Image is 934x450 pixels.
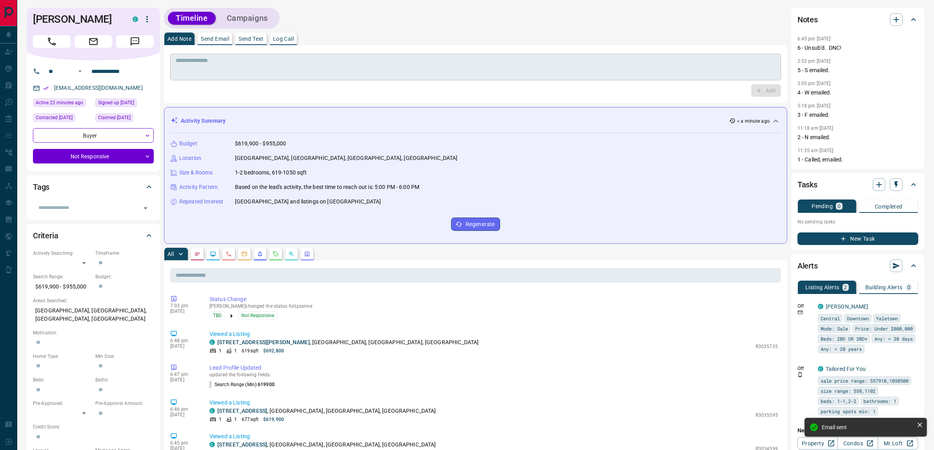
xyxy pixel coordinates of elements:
[140,203,151,214] button: Open
[75,67,85,76] button: Open
[242,416,259,423] p: 677 sqft
[217,441,267,448] a: [STREET_ADDRESS]
[36,99,83,107] span: Active 22 minutes ago
[33,297,154,304] p: Areas Searched:
[844,285,847,290] p: 2
[865,285,903,290] p: Building Alerts
[209,408,215,414] div: condos.ca
[822,424,914,430] div: Email sent
[54,85,143,91] a: [EMAIL_ADDRESS][DOMAIN_NAME]
[826,303,868,310] a: [PERSON_NAME]
[179,198,223,206] p: Repeated Interest
[263,416,284,423] p: $619,900
[797,259,818,272] h2: Alerts
[209,364,778,372] p: Lead Profile Updated
[33,304,154,325] p: [GEOGRAPHIC_DATA], [GEOGRAPHIC_DATA], [GEOGRAPHIC_DATA], [GEOGRAPHIC_DATA]
[170,338,198,343] p: 6:48 pm
[737,118,770,125] p: < a minute ago
[797,13,818,26] h2: Notes
[33,13,121,25] h1: [PERSON_NAME]
[821,314,840,322] span: Central
[95,113,154,124] div: Tue Jun 03 2025
[217,408,267,414] a: [STREET_ADDRESS]
[863,397,896,405] span: bathrooms: 1
[209,303,778,309] p: [PERSON_NAME] changed the status for Lysanne
[288,251,295,257] svg: Opportunities
[95,353,154,360] p: Min Size:
[821,377,909,385] span: sale price range: 557910,1050500
[179,183,218,191] p: Activity Pattern
[818,366,823,372] div: condos.ca
[170,308,198,314] p: [DATE]
[838,203,841,209] p: 0
[797,156,918,164] p: 1 - Called, emailed.
[217,339,310,345] a: [STREET_ADDRESS][PERSON_NAME]
[98,99,134,107] span: Signed up [DATE]
[797,58,831,64] p: 2:52 pm [DATE]
[95,376,154,383] p: Baths:
[797,303,813,310] p: Off
[209,381,275,388] p: Search Range (Min) :
[797,125,834,131] p: 11:18 am [DATE]
[33,226,154,245] div: Criteria
[797,103,831,109] p: 5:18 pm [DATE]
[797,426,918,435] p: New Alert:
[168,36,191,42] p: Add Note
[234,347,237,354] p: 1
[234,416,237,423] p: 1
[797,66,918,74] p: 5 - S emailed.
[797,81,831,86] p: 3:05 pm [DATE]
[170,303,198,308] p: 7:03 pm
[821,345,862,353] span: Any: < 20 years
[98,114,131,122] span: Claimed [DATE]
[179,140,197,148] p: Budget
[201,36,229,42] p: Send Email
[33,35,71,48] span: Call
[33,98,91,109] div: Mon Aug 11 2025
[239,36,264,42] p: Send Text
[168,12,216,25] button: Timeline
[797,216,918,228] p: No pending tasks
[797,437,838,450] a: Property
[241,312,274,319] span: Not Responsive
[33,329,154,336] p: Motivation:
[797,148,834,153] p: 11:35 am [DATE]
[210,251,216,257] svg: Lead Browsing Activity
[235,140,286,148] p: $619,900 - $955,000
[170,343,198,349] p: [DATE]
[209,339,215,345] div: condos.ca
[451,218,500,231] button: Regenerate
[756,343,778,350] p: R3035735
[95,400,154,407] p: Pre-Approval Amount:
[209,295,778,303] p: Status Change
[876,314,898,322] span: Yaletown
[33,423,154,430] p: Credit Score:
[179,169,213,177] p: Size & Rooms
[797,232,918,245] button: New Task
[179,154,201,162] p: Location
[170,440,198,446] p: 6:45 pm
[33,400,91,407] p: Pre-Approved:
[805,285,839,290] p: Listing Alerts
[797,44,918,52] p: 6 - Unsub'd. DNC!
[812,203,833,209] p: Pending
[213,312,222,319] span: TBD
[821,407,876,415] span: parking spots min: 1
[826,366,866,372] a: Tailored For You
[821,387,876,395] span: size range: 558,1102
[818,304,823,309] div: condos.ca
[217,407,436,415] p: , [GEOGRAPHIC_DATA], [GEOGRAPHIC_DATA], [GEOGRAPHIC_DATA]
[797,178,817,191] h2: Tasks
[797,89,918,97] p: 4 - W emailed.
[43,85,49,91] svg: Email Verified
[36,114,73,122] span: Contacted [DATE]
[33,353,91,360] p: Home Type:
[33,273,91,280] p: Search Range:
[242,347,259,354] p: 619 sqft
[235,169,307,177] p: 1-2 bedrooms, 619-1050 sqft
[217,441,436,449] p: , [GEOGRAPHIC_DATA], [GEOGRAPHIC_DATA], [GEOGRAPHIC_DATA]
[797,36,831,42] p: 6:45 pm [DATE]
[219,347,222,354] p: 1
[95,273,154,280] p: Budget:
[116,35,154,48] span: Message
